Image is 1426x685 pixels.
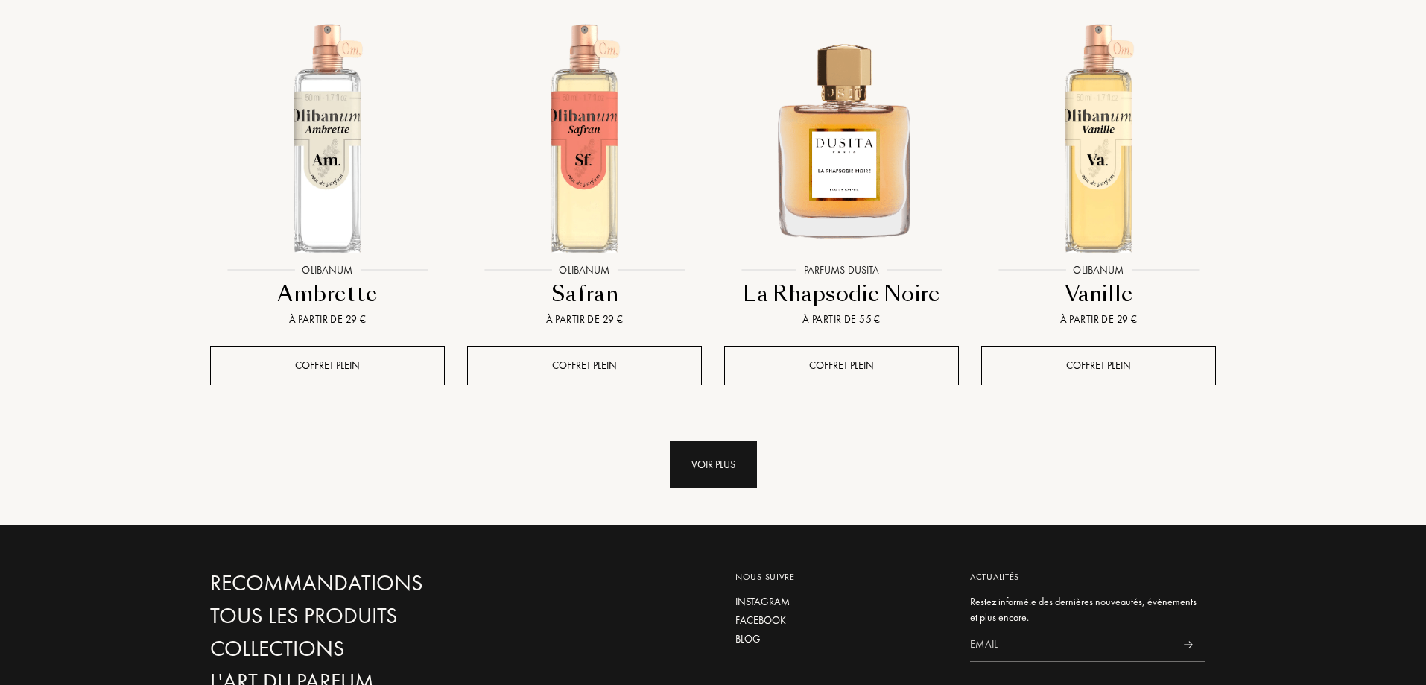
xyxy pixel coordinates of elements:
img: Safran Olibanum [469,22,700,254]
img: Ambrette Olibanum [212,22,443,254]
div: À partir de 55 € [730,312,953,327]
a: Facebook [735,613,948,628]
div: À partir de 29 € [216,312,439,327]
a: Ambrette OlibanumOlibanumAmbretteÀ partir de 29 € [210,6,445,346]
a: Blog [735,631,948,647]
a: Recommandations [210,570,530,596]
div: Nous suivre [735,570,948,584]
div: Restez informé.e des dernières nouveautés, évènements et plus encore. [970,594,1205,625]
a: Collections [210,636,530,662]
a: La Rhapsodie Noire Parfums DusitaParfums DusitaLa Rhapsodie NoireÀ partir de 55 € [724,6,959,346]
div: Coffret plein [467,346,702,385]
a: Instagram [735,594,948,610]
div: À partir de 29 € [473,312,696,327]
div: Voir plus [670,441,757,488]
img: Vanille Olibanum [983,22,1214,254]
a: Safran OlibanumOlibanumSafranÀ partir de 29 € [467,6,702,346]
div: Coffret plein [981,346,1216,385]
img: La Rhapsodie Noire Parfums Dusita [726,22,957,254]
div: Coffret plein [724,346,959,385]
a: Tous les produits [210,603,530,629]
img: news_send.svg [1183,641,1193,648]
div: À partir de 29 € [987,312,1210,327]
input: Email [970,628,1171,662]
div: Actualités [970,570,1205,584]
div: Coffret plein [210,346,445,385]
a: Vanille OlibanumOlibanumVanilleÀ partir de 29 € [981,6,1216,346]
